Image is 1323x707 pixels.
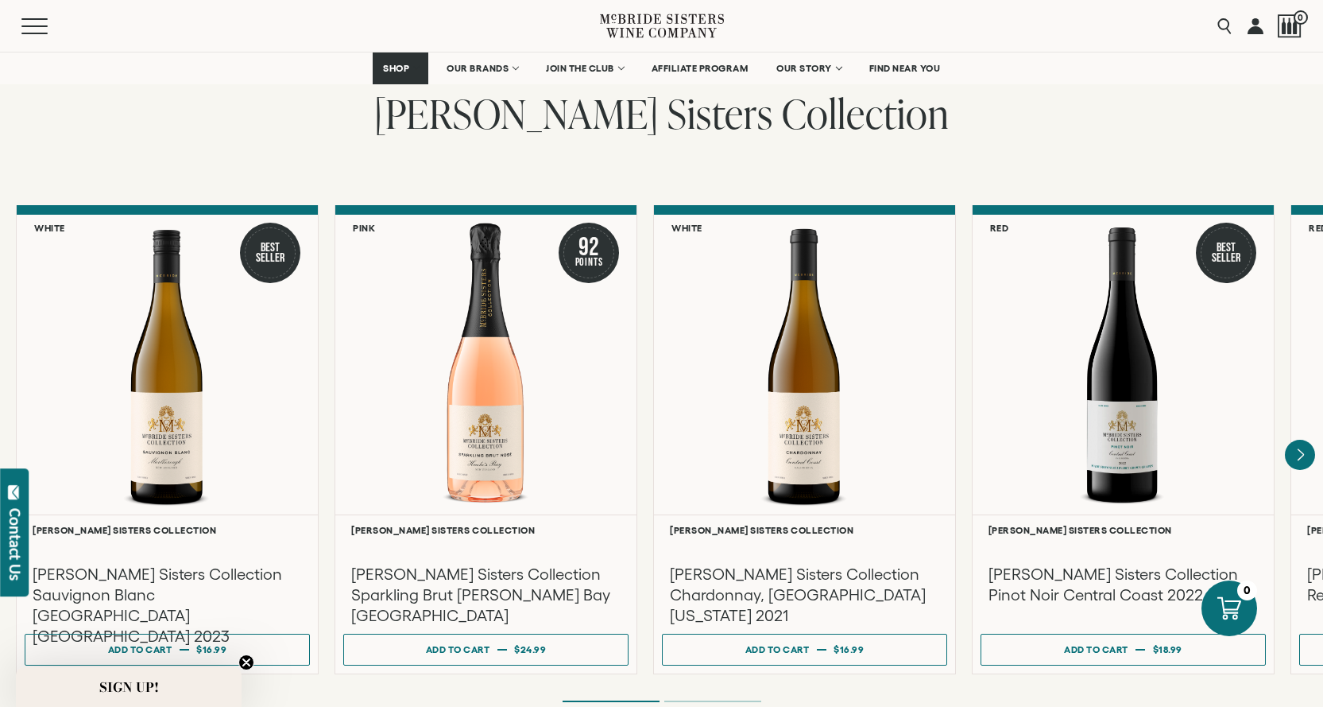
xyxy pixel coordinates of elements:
span: AFFILIATE PROGRAM [652,63,749,74]
h6: [PERSON_NAME] Sisters Collection [670,525,939,535]
li: Page dot 2 [664,701,761,702]
li: Page dot 1 [563,701,660,702]
button: Close teaser [238,655,254,670]
div: Add to cart [745,638,810,661]
span: $16.99 [834,644,864,655]
button: Add to cart $16.99 [25,634,310,666]
span: $24.99 [514,644,546,655]
h6: [PERSON_NAME] Sisters Collection [33,525,302,535]
span: SHOP [383,63,410,74]
h6: Pink [353,223,375,233]
span: FIND NEAR YOU [869,63,941,74]
h3: [PERSON_NAME] Sisters Collection Chardonnay, [GEOGRAPHIC_DATA][US_STATE] 2021 [670,564,939,626]
span: OUR STORY [776,63,832,74]
a: SHOP [373,52,428,84]
span: OUR BRANDS [447,63,509,74]
h6: Red [990,223,1009,233]
h3: [PERSON_NAME] Sisters Collection Pinot Noir Central Coast 2022 [988,564,1258,605]
span: [PERSON_NAME] [374,86,659,141]
h6: [PERSON_NAME] Sisters Collection [988,525,1258,535]
div: Add to cart [108,638,172,661]
h3: [PERSON_NAME] Sisters Collection Sauvignon Blanc [GEOGRAPHIC_DATA] [GEOGRAPHIC_DATA] 2023 [33,564,302,647]
a: Red Best Seller McBride Sisters Collection Central Coast Pinot Noir [PERSON_NAME] Sisters Collect... [972,205,1275,674]
button: Next [1285,440,1315,470]
button: Mobile Menu Trigger [21,18,79,34]
h3: [PERSON_NAME] Sisters Collection Sparkling Brut [PERSON_NAME] Bay [GEOGRAPHIC_DATA] [351,564,621,626]
button: Add to cart $16.99 [662,634,947,666]
span: $16.99 [196,644,226,655]
span: $18.99 [1153,644,1182,655]
button: Add to cart $24.99 [343,634,629,666]
span: 0 [1294,10,1308,25]
h6: [PERSON_NAME] Sisters Collection [351,525,621,535]
h6: White [671,223,702,233]
div: SIGN UP!Close teaser [16,667,242,707]
a: JOIN THE CLUB [536,52,633,84]
span: SIGN UP! [99,678,159,697]
span: Sisters [667,86,773,141]
div: Add to cart [426,638,490,661]
h6: White [34,223,65,233]
div: 0 [1237,581,1257,600]
button: Add to cart $18.99 [981,634,1266,666]
div: Contact Us [7,508,23,581]
a: White Best Seller McBride Sisters Collection SauvignonBlanc [PERSON_NAME] Sisters Collection [PER... [16,205,319,674]
div: Add to cart [1064,638,1128,661]
a: AFFILIATE PROGRAM [641,52,759,84]
a: FIND NEAR YOU [859,52,951,84]
a: OUR BRANDS [436,52,528,84]
span: JOIN THE CLUB [546,63,614,74]
a: OUR STORY [766,52,851,84]
a: White McBride Sisters Collection Chardonnay, Central Coast California [PERSON_NAME] Sisters Colle... [653,205,956,674]
span: Collection [782,86,950,141]
a: Pink 92 Points McBride Sisters Collection Sparkling Brut Rose Hawke's Bay NV [PERSON_NAME] Sister... [335,205,637,674]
